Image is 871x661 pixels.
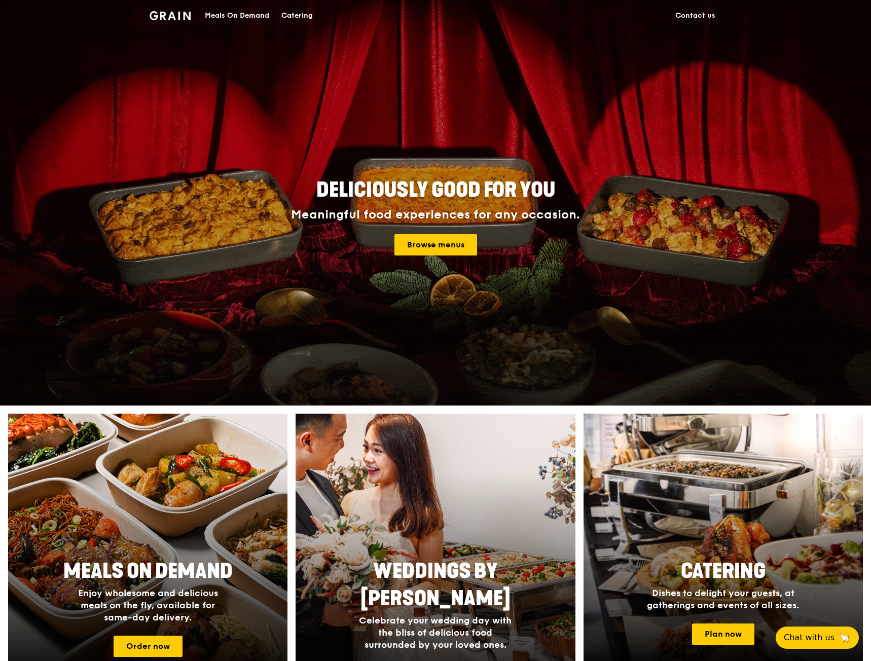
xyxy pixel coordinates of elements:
div: Catering [281,1,313,31]
div: Meaningful food experiences for any occasion. [253,208,618,222]
span: Chat with us [784,632,834,644]
span: Deliciously good for you [316,178,555,202]
span: Meals On Demand [63,559,233,583]
span: Celebrate your wedding day with the bliss of delicious food surrounded by your loved ones. [359,615,512,650]
img: Grain [150,11,191,20]
span: Weddings by [PERSON_NAME] [360,559,511,611]
a: Contact us [669,1,721,31]
span: Enjoy wholesome and delicious meals on the fly, available for same-day delivery. [78,587,218,623]
a: Browse menus [394,234,477,255]
a: Catering [275,1,319,31]
button: Chat with us🦙 [776,627,859,649]
span: Catering [681,559,766,583]
span: Dishes to delight your guests, at gatherings and events of all sizes. [647,587,799,611]
a: Order now [114,636,183,657]
div: Meals On Demand [205,1,269,31]
span: 🦙 [839,632,851,644]
a: Plan now [692,623,754,645]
